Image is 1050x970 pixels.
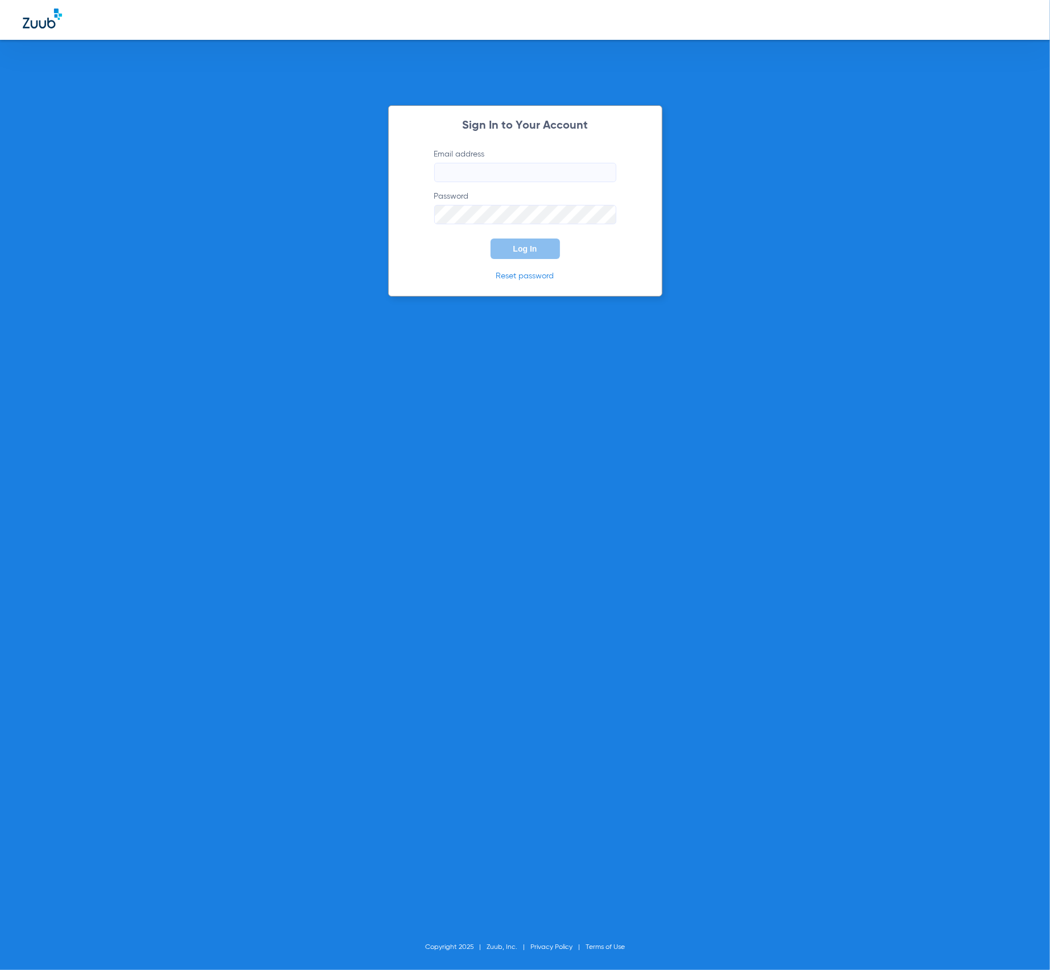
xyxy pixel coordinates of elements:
label: Password [434,191,616,224]
li: Zuub, Inc. [487,942,530,953]
a: Reset password [496,272,554,280]
li: Copyright 2025 [425,942,487,953]
span: Log In [513,244,537,253]
a: Privacy Policy [530,944,573,951]
input: Password [434,205,616,224]
h2: Sign In to Your Account [417,120,633,131]
a: Terms of Use [586,944,625,951]
input: Email address [434,163,616,182]
button: Log In [491,239,560,259]
img: Zuub Logo [23,9,62,28]
label: Email address [434,149,616,182]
